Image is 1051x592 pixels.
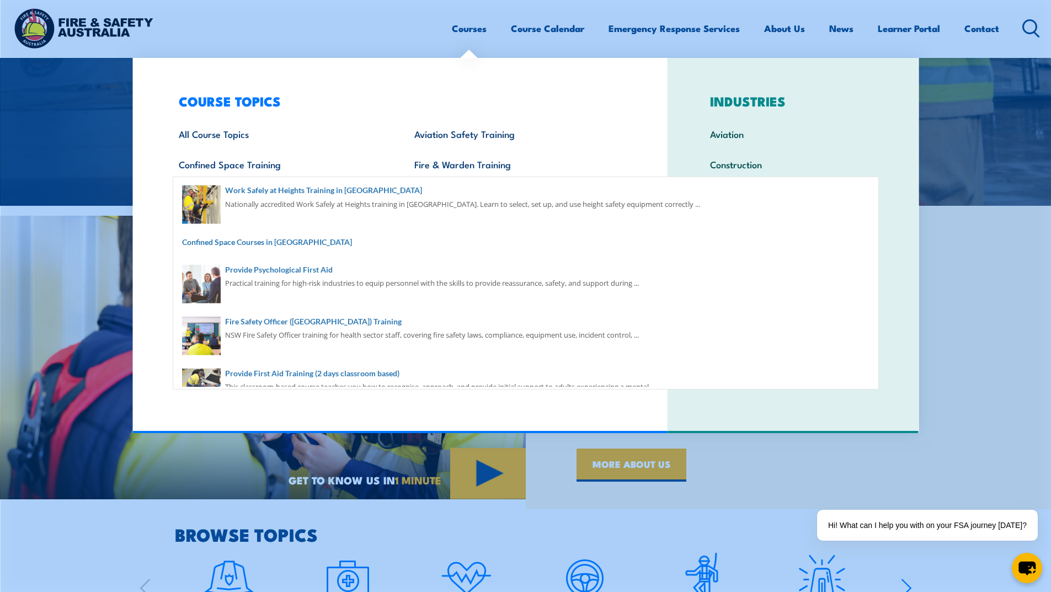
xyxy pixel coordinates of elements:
[395,472,441,488] strong: 1 MINUTE
[182,369,869,381] a: Provide First Aid Training (2 days classroom based)
[162,210,397,240] a: Electricity Supply Industry (ESI) Training
[182,237,869,249] a: Confined Space Courses in [GEOGRAPHIC_DATA]
[397,149,633,179] a: Fire & Warden Training
[162,361,397,392] a: Work Health & Safety Training (WHS)
[693,93,893,109] h3: INDUSTRIES
[182,185,869,198] a: Work Safely at Heights Training in [GEOGRAPHIC_DATA]
[162,179,397,210] a: Driver Training
[162,270,397,301] a: Height Safety & Rescue Training
[511,14,584,43] a: Course Calendar
[182,265,869,277] a: Provide Psychological First Aid
[609,14,740,43] a: Emergency Response Services
[162,301,397,331] a: Forklift Training & EWP Courses
[693,149,893,179] a: Construction
[289,475,441,485] span: GET TO KNOW US IN
[693,119,893,149] a: Aviation
[878,14,940,43] a: Learner Portal
[397,119,633,149] a: Aviation Safety Training
[452,14,487,43] a: Courses
[1012,553,1042,583] button: chat-button
[162,149,397,179] a: Confined Space Training
[175,526,912,542] h2: BROWSE TOPICS
[182,317,869,329] a: Fire Safety Officer ([GEOGRAPHIC_DATA]) Training
[817,510,1038,541] div: Hi! What can I help you with on your FSA journey [DATE]?
[162,93,633,109] h3: COURSE TOPICS
[764,14,805,43] a: About Us
[829,14,853,43] a: News
[162,331,397,361] a: Santos Training
[577,449,686,482] a: MORE ABOUT US
[162,119,397,149] a: All Course Topics
[964,14,999,43] a: Contact
[162,240,397,270] a: Global Wind Organisation Safety (GWO)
